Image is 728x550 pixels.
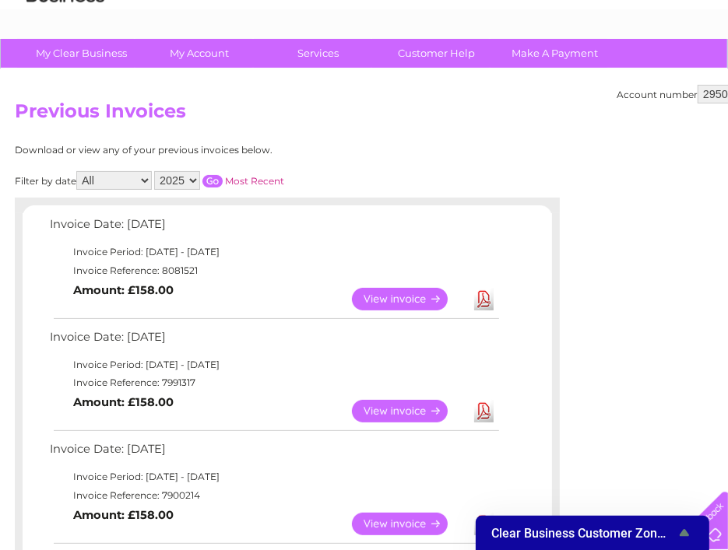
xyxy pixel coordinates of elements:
[46,214,501,243] td: Invoice Date: [DATE]
[352,288,466,310] a: View
[352,400,466,422] a: View
[372,39,501,68] a: Customer Help
[491,524,694,542] button: Show survey - Clear Business Customer Zone Survey
[225,175,284,187] a: Most Recent
[135,39,264,68] a: My Account
[434,8,542,27] a: 0333 014 3131
[474,288,494,310] a: Download
[352,513,466,535] a: View
[593,66,615,78] a: Blog
[73,508,174,522] b: Amount: £158.00
[17,39,146,68] a: My Clear Business
[15,171,424,190] div: Filter by date
[493,66,527,78] a: Energy
[46,373,501,392] td: Invoice Reference: 7991317
[46,439,501,468] td: Invoice Date: [DATE]
[15,145,424,156] div: Download or view any of your previous invoices below.
[26,40,105,88] img: logo.png
[454,66,484,78] a: Water
[491,39,619,68] a: Make A Payment
[536,66,583,78] a: Telecoms
[46,468,501,486] td: Invoice Period: [DATE] - [DATE]
[46,243,501,261] td: Invoice Period: [DATE] - [DATE]
[677,66,713,78] a: Log out
[624,66,663,78] a: Contact
[46,486,501,505] td: Invoice Reference: 7900214
[474,400,494,422] a: Download
[46,327,501,356] td: Invoice Date: [DATE]
[46,261,501,280] td: Invoice Reference: 8081521
[474,513,494,535] a: Download
[73,395,174,409] b: Amount: £158.00
[491,526,675,541] span: Clear Business Customer Zone Survey
[46,356,501,374] td: Invoice Period: [DATE] - [DATE]
[73,283,174,297] b: Amount: £158.00
[254,39,382,68] a: Services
